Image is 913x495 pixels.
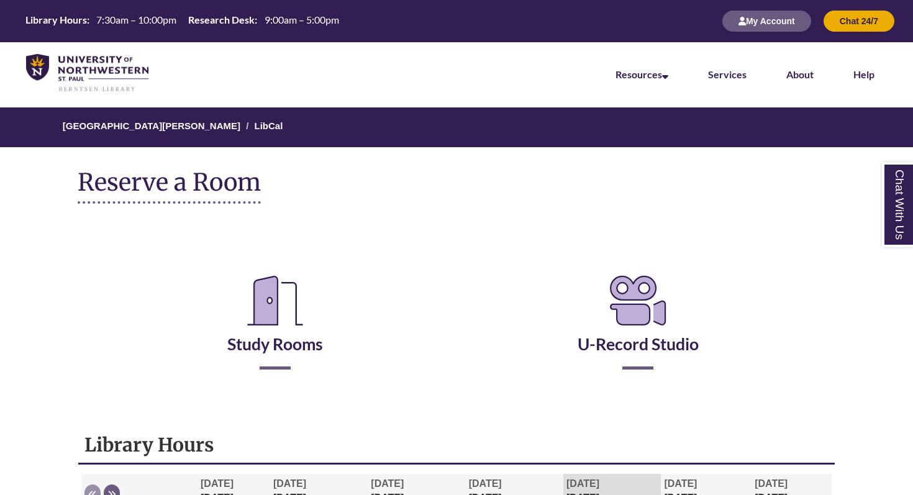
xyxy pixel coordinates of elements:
[20,13,343,29] a: Hours Today
[78,107,835,147] nav: Breadcrumb
[26,54,148,93] img: UNWSP Library Logo
[824,11,894,32] button: Chat 24/7
[20,13,91,27] th: Library Hours:
[722,11,811,32] button: My Account
[566,478,599,489] span: [DATE]
[273,478,306,489] span: [DATE]
[201,478,234,489] span: [DATE]
[755,478,788,489] span: [DATE]
[63,120,240,131] a: [GEOGRAPHIC_DATA][PERSON_NAME]
[708,68,747,80] a: Services
[615,68,668,80] a: Resources
[96,14,176,25] span: 7:30am – 10:00pm
[664,478,697,489] span: [DATE]
[578,303,699,354] a: U-Record Studio
[786,68,814,80] a: About
[84,433,829,456] h1: Library Hours
[469,478,502,489] span: [DATE]
[183,13,259,27] th: Research Desk:
[853,68,874,80] a: Help
[78,169,261,204] h1: Reserve a Room
[265,14,339,25] span: 9:00am – 5:00pm
[255,120,283,131] a: LibCal
[78,235,835,406] div: Reserve a Room
[371,478,404,489] span: [DATE]
[722,16,811,26] a: My Account
[20,13,343,28] table: Hours Today
[227,303,323,354] a: Study Rooms
[824,16,894,26] a: Chat 24/7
